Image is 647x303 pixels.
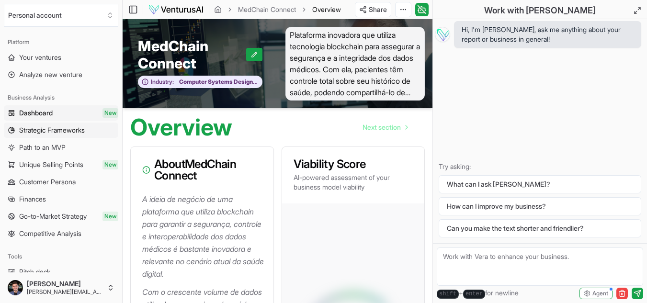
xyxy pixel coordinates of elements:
h1: Overview [130,116,232,139]
span: Customer Persona [19,177,76,187]
p: AI-powered assessment of your business model viability [294,173,413,192]
span: Next section [363,123,401,132]
p: Try asking: [439,162,641,171]
kbd: enter [463,290,485,299]
span: New [102,108,118,118]
div: Business Analysis [4,90,118,105]
p: A ideia de negócio de uma plataforma que utiliza blockchain para garantir a segurança, controle e... [142,193,266,280]
button: Industry:Computer Systems Design and Related Services [138,76,262,89]
button: Can you make the text shorter and friendlier? [439,219,641,237]
span: Strategic Frameworks [19,125,85,135]
a: Competitive Analysis [4,226,118,241]
a: Your ventures [4,50,118,65]
a: Customer Persona [4,174,118,190]
a: Unique Selling PointsNew [4,157,118,172]
span: Competitive Analysis [19,229,81,238]
span: Hi, I'm [PERSON_NAME], ask me anything about your report or business in general! [462,25,634,44]
span: Dashboard [19,108,53,118]
span: New [102,160,118,169]
img: Vera [435,27,450,42]
a: Finances [4,191,118,207]
span: Agent [592,290,608,297]
span: Analyze new venture [19,70,82,79]
span: Share [369,5,387,14]
span: Plataforma inovadora que utiliza tecnologia blockchain para assegurar a segurança e a integridade... [285,27,425,101]
a: MedChain Connect [238,5,296,14]
div: Platform [4,34,118,50]
a: Path to an MVP [4,140,118,155]
span: Finances [19,194,46,204]
button: Select an organization [4,4,118,27]
span: Overview [312,5,341,14]
kbd: shift [437,290,459,299]
span: + for newline [437,288,519,299]
span: Path to an MVP [19,143,66,152]
a: Go to next page [355,118,415,137]
div: Tools [4,249,118,264]
button: Agent [579,288,613,299]
span: New [102,212,118,221]
nav: pagination [355,118,415,137]
h3: Viability Score [294,158,413,170]
button: Share [355,2,391,17]
span: [PERSON_NAME][EMAIL_ADDRESS][DOMAIN_NAME] [27,288,103,296]
h2: Work with [PERSON_NAME] [484,4,596,17]
h3: About MedChain Connect [142,158,262,181]
img: logo [148,4,204,15]
span: Industry: [151,78,174,86]
span: Unique Selling Points [19,160,83,169]
span: Computer Systems Design and Related Services [174,78,257,86]
button: [PERSON_NAME][PERSON_NAME][EMAIL_ADDRESS][DOMAIN_NAME] [4,276,118,299]
a: Go-to-Market StrategyNew [4,209,118,224]
span: [PERSON_NAME] [27,280,103,288]
img: ACg8ocK7YW5WzB_CeC_1KFtuIK5JQz9G4nubWCjgsiKwe5zBQI8Mwyyf=s96-c [8,280,23,295]
a: DashboardNew [4,105,118,121]
span: Your ventures [19,53,61,62]
span: Pitch deck [19,267,50,277]
a: Pitch deck [4,264,118,280]
button: What can I ask [PERSON_NAME]? [439,175,641,193]
a: Analyze new venture [4,67,118,82]
span: Go-to-Market Strategy [19,212,87,221]
nav: breadcrumb [214,5,341,14]
a: Strategic Frameworks [4,123,118,138]
button: How can I improve my business? [439,197,641,215]
span: MedChain Connect [138,37,246,72]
